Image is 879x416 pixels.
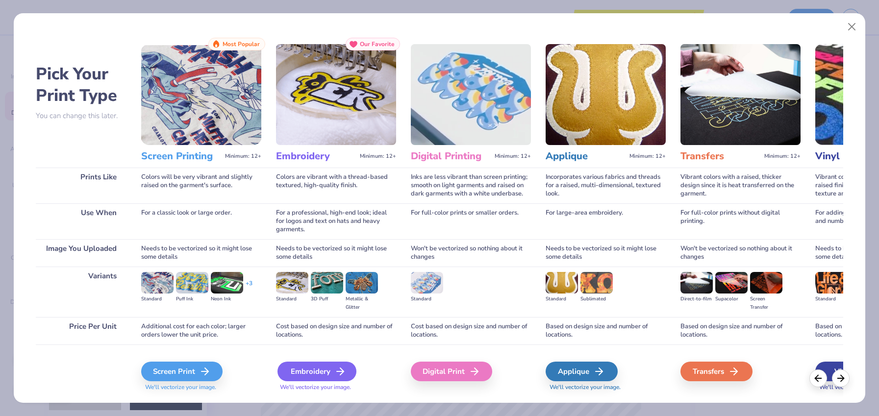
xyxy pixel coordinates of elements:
[211,272,243,294] img: Neon Ink
[360,153,396,160] span: Minimum: 12+
[843,18,861,36] button: Close
[764,153,801,160] span: Minimum: 12+
[225,153,261,160] span: Minimum: 12+
[141,168,261,203] div: Colors will be very vibrant and slightly raised on the garment's surface.
[411,317,531,344] div: Cost based on design size and number of locations.
[276,317,396,344] div: Cost based on design size and number of locations.
[311,272,343,294] img: 3D Puff
[276,239,396,267] div: Needs to be vectorized so it might lose some details
[36,267,126,317] div: Variants
[680,272,713,294] img: Direct-to-film
[680,203,801,239] div: For full-color prints without digital printing.
[680,239,801,267] div: Won't be vectorized so nothing about it changes
[141,295,174,303] div: Standard
[546,317,666,344] div: Based on design size and number of locations.
[546,295,578,303] div: Standard
[411,168,531,203] div: Inks are less vibrant than screen printing; smooth on light garments and raised on dark garments ...
[36,317,126,344] div: Price Per Unit
[211,295,243,303] div: Neon Ink
[276,272,308,294] img: Standard
[360,41,395,48] span: Our Favorite
[346,295,378,312] div: Metallic & Glitter
[176,272,208,294] img: Puff Ink
[411,362,492,381] div: Digital Print
[680,295,713,303] div: Direct-to-film
[223,41,260,48] span: Most Popular
[680,317,801,344] div: Based on design size and number of locations.
[141,383,261,392] span: We'll vectorize your image.
[411,44,531,145] img: Digital Printing
[546,150,626,163] h3: Applique
[411,272,443,294] img: Standard
[36,203,126,239] div: Use When
[276,383,396,392] span: We'll vectorize your image.
[141,239,261,267] div: Needs to be vectorized so it might lose some details
[680,362,753,381] div: Transfers
[546,383,666,392] span: We'll vectorize your image.
[141,362,223,381] div: Screen Print
[546,272,578,294] img: Standard
[546,168,666,203] div: Incorporates various fabrics and threads for a raised, multi-dimensional, textured look.
[277,362,356,381] div: Embroidery
[246,279,252,296] div: + 3
[580,295,613,303] div: Sublimated
[715,295,748,303] div: Supacolor
[36,112,126,120] p: You can change this later.
[680,168,801,203] div: Vibrant colors with a raised, thicker design since it is heat transferred on the garment.
[276,44,396,145] img: Embroidery
[580,272,613,294] img: Sublimated
[750,272,782,294] img: Screen Transfer
[495,153,531,160] span: Minimum: 12+
[546,203,666,239] div: For large-area embroidery.
[311,295,343,303] div: 3D Puff
[546,44,666,145] img: Applique
[546,362,618,381] div: Applique
[141,317,261,344] div: Additional cost for each color; larger orders lower the unit price.
[36,63,126,106] h2: Pick Your Print Type
[750,295,782,312] div: Screen Transfer
[141,272,174,294] img: Standard
[815,272,848,294] img: Standard
[680,150,760,163] h3: Transfers
[276,168,396,203] div: Colors are vibrant with a thread-based textured, high-quality finish.
[629,153,666,160] span: Minimum: 12+
[346,272,378,294] img: Metallic & Glitter
[411,295,443,303] div: Standard
[276,150,356,163] h3: Embroidery
[411,150,491,163] h3: Digital Printing
[36,239,126,267] div: Image You Uploaded
[815,295,848,303] div: Standard
[546,239,666,267] div: Needs to be vectorized so it might lose some details
[276,295,308,303] div: Standard
[141,44,261,145] img: Screen Printing
[715,272,748,294] img: Supacolor
[411,239,531,267] div: Won't be vectorized so nothing about it changes
[141,203,261,239] div: For a classic look or large order.
[680,44,801,145] img: Transfers
[141,150,221,163] h3: Screen Printing
[176,295,208,303] div: Puff Ink
[276,203,396,239] div: For a professional, high-end look; ideal for logos and text on hats and heavy garments.
[36,168,126,203] div: Prints Like
[411,203,531,239] div: For full-color prints or smaller orders.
